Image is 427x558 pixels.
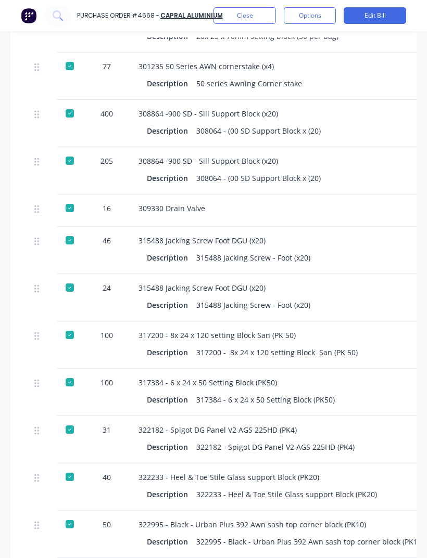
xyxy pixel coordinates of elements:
[196,487,377,502] div: 322233 - Heel & Toe Stile Glass support Block (PK20)
[147,250,196,265] div: Description
[196,392,335,407] div: 317384 - 6 x 24 x 50 Setting Block (PK50)
[92,155,122,166] div: 205
[77,11,159,20] div: Purchase Order #4668 -
[344,7,406,24] button: Edit Bill
[196,250,310,265] div: 315488 Jacking Screw - Foot (x20)
[92,424,122,435] div: 31
[147,534,196,549] div: Description
[92,472,122,483] div: 40
[196,171,321,186] div: 308064 - (00 SD Support Block x (20)
[196,534,424,549] div: 322995 - Black - Urban Plus 392 Awn sash top corner block (PK10)
[21,8,36,23] img: Factory
[147,392,196,407] div: Description
[92,203,122,214] div: 16
[92,377,122,388] div: 100
[196,297,310,313] div: 315488 Jacking Screw - Foot (x20)
[147,76,196,91] div: Description
[92,108,122,119] div: 400
[92,330,122,341] div: 100
[147,171,196,186] div: Description
[284,7,336,24] button: Options
[213,7,276,24] button: Close
[196,123,321,138] div: 308064 - (00 SD Support Block x (20)
[160,11,223,20] a: Capral Aluminium
[147,345,196,360] div: Description
[147,123,196,138] div: Description
[147,487,196,502] div: Description
[147,439,196,455] div: Description
[196,439,355,455] div: 322182 - Spigot DG Panel V2 AGS 225HD (PK4)
[92,282,122,293] div: 24
[92,519,122,530] div: 50
[92,235,122,246] div: 46
[92,61,122,72] div: 77
[196,76,302,91] div: 50 series Awning Corner stake
[196,345,358,360] div: 317200 - 8x 24 x 120 setting Block San (PK 50)
[147,297,196,313] div: Description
